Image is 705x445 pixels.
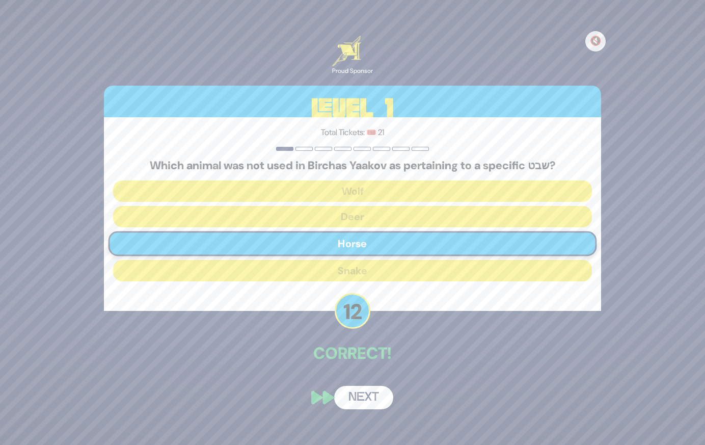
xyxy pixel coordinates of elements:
[113,126,592,139] p: Total Tickets: 🎟️ 21
[335,293,370,329] p: 12
[113,159,592,172] h5: Which animal was not used in Birchas Yaakov as pertaining to a specific שבט?
[113,180,592,202] button: Wolf
[104,341,601,365] p: Correct!
[334,386,393,409] button: Next
[585,31,606,51] button: 🔇
[104,86,601,132] h3: Level 1
[332,36,361,66] img: Artscroll
[113,260,592,281] button: Snake
[332,66,373,75] div: Proud Sponsor
[109,231,597,256] button: Horse
[113,206,592,227] button: Deer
